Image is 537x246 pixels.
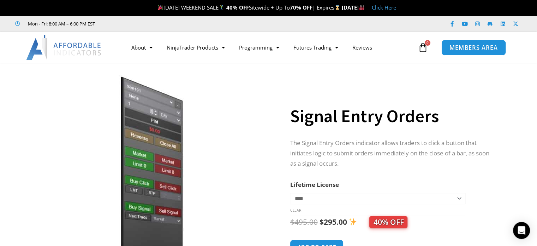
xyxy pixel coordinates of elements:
[369,216,407,228] span: 40% OFF
[232,39,286,56] a: Programming
[290,208,301,213] a: Clear options
[290,181,339,189] label: Lifetime License
[158,5,163,10] img: 🎉
[160,39,232,56] a: NinjaTrader Products
[219,5,224,10] img: 🏌️‍♂️
[124,39,160,56] a: About
[156,4,341,11] span: [DATE] WEEKEND SALE Sitewide + Up To | Expires
[349,218,357,225] img: ✨
[372,4,396,11] a: Click Here
[425,40,430,46] span: 0
[290,217,317,227] bdi: 495.00
[319,217,323,227] span: $
[319,217,347,227] bdi: 295.00
[290,104,496,128] h1: Signal Entry Orders
[286,39,345,56] a: Futures Trading
[407,37,438,58] a: 0
[105,20,211,27] iframe: Customer reviews powered by Trustpilot
[335,5,340,10] img: ⌛
[342,4,365,11] strong: [DATE]
[290,138,496,169] p: The Signal Entry Orders indicator allows traders to click a button that initiates logic to submit...
[345,39,379,56] a: Reviews
[449,45,498,51] span: MEMBERS AREA
[290,4,312,11] strong: 70% OFF
[26,35,102,60] img: LogoAI | Affordable Indicators – NinjaTrader
[359,5,364,10] img: 🏭
[26,19,95,28] span: Mon - Fri: 8:00 AM – 6:00 PM EST
[124,39,416,56] nav: Menu
[513,222,530,239] div: Open Intercom Messenger
[441,39,506,55] a: MEMBERS AREA
[290,217,294,227] span: $
[226,4,249,11] strong: 40% OFF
